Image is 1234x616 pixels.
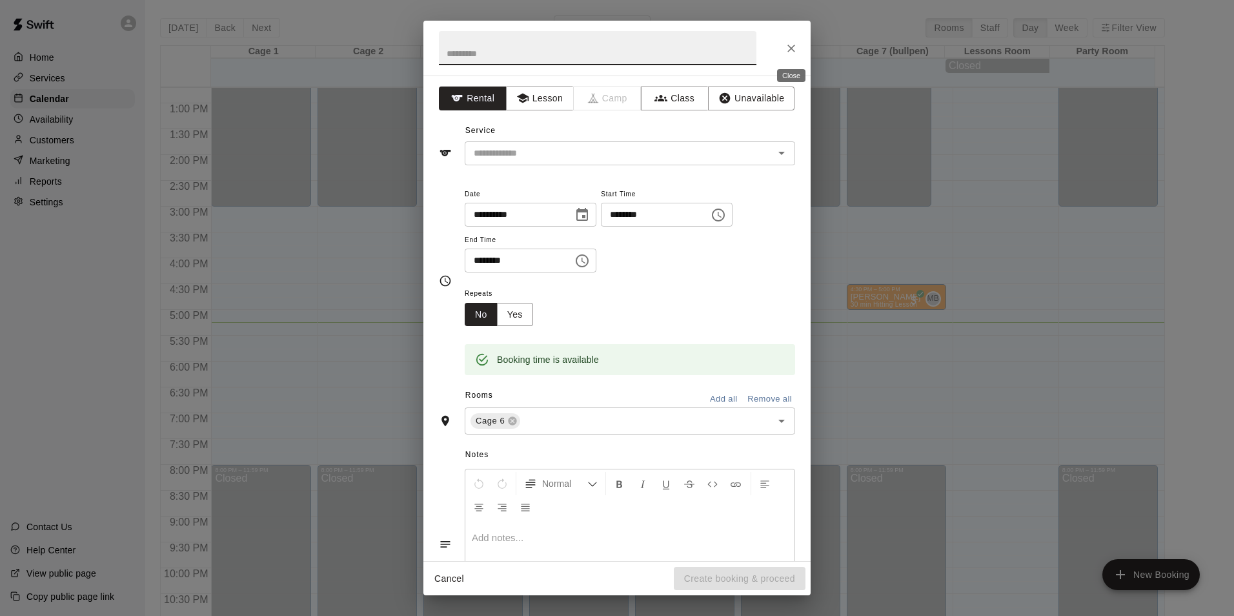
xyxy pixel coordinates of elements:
button: Choose time, selected time is 5:15 PM [705,202,731,228]
button: Insert Link [725,472,747,495]
button: Open [773,412,791,430]
button: Left Align [754,472,776,495]
div: Booking time is available [497,348,599,371]
button: Class [641,87,709,110]
button: Add all [703,389,744,409]
button: Choose time, selected time is 5:45 PM [569,248,595,274]
button: Close [780,37,803,60]
button: Undo [468,472,490,495]
button: Formatting Options [519,472,603,495]
span: Service [465,126,496,135]
svg: Timing [439,274,452,287]
svg: Rooms [439,415,452,427]
button: Format Underline [655,472,677,495]
span: Normal [542,477,587,490]
div: Close [777,69,805,82]
svg: Notes [439,538,452,551]
button: Cancel [429,567,470,591]
button: Justify Align [514,495,536,518]
svg: Service [439,147,452,159]
button: Yes [497,303,533,327]
span: Notes [465,445,795,466]
button: Choose date, selected date is Oct 14, 2025 [569,202,595,228]
span: Repeats [465,285,543,303]
button: Format Strikethrough [678,472,700,495]
button: Unavailable [708,87,794,110]
button: Right Align [491,495,513,518]
button: Format Bold [609,472,631,495]
span: End Time [465,232,596,249]
button: Center Align [468,495,490,518]
span: Cage 6 [470,415,510,427]
span: Camps can only be created in the Services page [574,87,642,110]
button: Remove all [744,389,795,409]
button: Lesson [506,87,574,110]
button: Rental [439,87,507,110]
button: Insert Code [702,472,723,495]
button: Open [773,144,791,162]
button: Redo [491,472,513,495]
button: Format Italics [632,472,654,495]
button: No [465,303,498,327]
span: Rooms [465,391,493,400]
span: Start Time [601,186,733,203]
span: Date [465,186,596,203]
div: Cage 6 [470,413,520,429]
div: outlined button group [465,303,533,327]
